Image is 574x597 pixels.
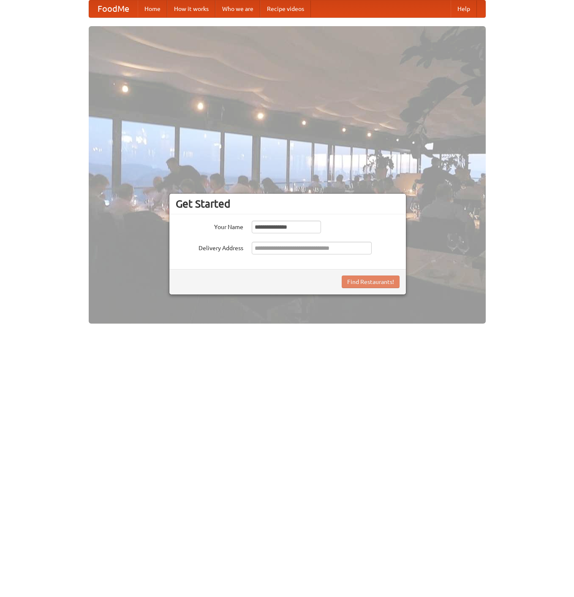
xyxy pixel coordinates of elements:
[451,0,477,17] a: Help
[260,0,311,17] a: Recipe videos
[89,0,138,17] a: FoodMe
[176,221,243,231] label: Your Name
[167,0,215,17] a: How it works
[138,0,167,17] a: Home
[215,0,260,17] a: Who we are
[176,197,400,210] h3: Get Started
[176,242,243,252] label: Delivery Address
[342,276,400,288] button: Find Restaurants!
